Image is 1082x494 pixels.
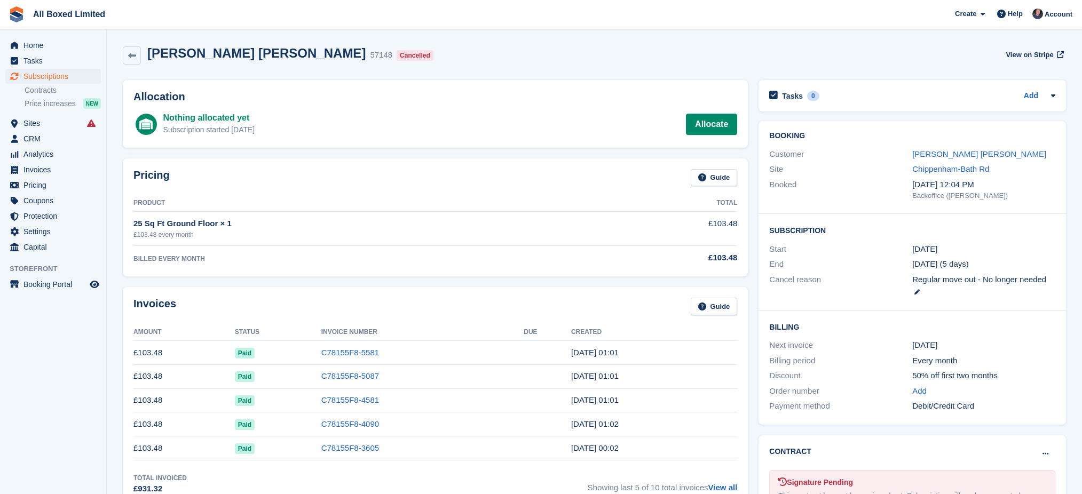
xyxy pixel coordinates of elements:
[5,193,101,208] a: menu
[23,193,88,208] span: Coupons
[769,274,912,298] div: Cancel reason
[769,385,912,397] div: Order number
[571,324,737,341] th: Created
[133,436,235,460] td: £103.48
[571,371,619,380] time: 2025-06-24 00:01:57 UTC
[321,371,379,380] a: C78155F8-5087
[25,99,76,109] span: Price increases
[912,164,989,173] a: Chippenham-Bath Rd
[23,69,88,84] span: Subscriptions
[769,355,912,367] div: Billing period
[769,400,912,412] div: Payment method
[955,9,976,19] span: Create
[912,275,1046,284] span: Regular move out - No longer needed
[571,443,619,452] time: 2025-03-24 00:02:49 UTC
[912,149,1046,158] a: [PERSON_NAME] [PERSON_NAME]
[782,91,803,101] h2: Tasks
[133,298,176,315] h2: Invoices
[5,178,101,193] a: menu
[321,395,379,404] a: C78155F8-4581
[163,124,255,136] div: Subscription started [DATE]
[23,53,88,68] span: Tasks
[163,111,255,124] div: Nothing allocated yet
[769,163,912,176] div: Site
[912,179,1055,191] div: [DATE] 12:04 PM
[1006,50,1053,60] span: View on Stripe
[133,169,170,187] h2: Pricing
[133,254,600,264] div: BILLED EVERY MONTH
[23,162,88,177] span: Invoices
[5,116,101,131] a: menu
[147,46,366,60] h2: [PERSON_NAME] [PERSON_NAME]
[370,49,392,61] div: 57148
[10,264,106,274] span: Storefront
[769,321,1055,332] h2: Billing
[600,252,738,264] div: £103.48
[83,98,101,109] div: NEW
[5,240,101,254] a: menu
[769,179,912,201] div: Booked
[235,419,255,430] span: Paid
[133,218,600,230] div: 25 Sq Ft Ground Floor × 1
[25,98,101,109] a: Price increases NEW
[23,240,88,254] span: Capital
[912,355,1055,367] div: Every month
[1008,9,1023,19] span: Help
[912,385,927,397] a: Add
[25,85,101,95] a: Contracts
[600,212,738,245] td: £103.48
[912,190,1055,201] div: Backoffice ([PERSON_NAME])
[88,278,101,291] a: Preview store
[769,148,912,161] div: Customer
[912,243,937,256] time: 2024-10-24 00:00:00 UTC
[571,395,619,404] time: 2025-05-24 00:01:39 UTC
[9,6,25,22] img: stora-icon-8386f47178a22dfd0bd8f6a31ec36ba5ce8667c1dd55bd0f319d3a0aa187defe.svg
[600,195,738,212] th: Total
[5,224,101,239] a: menu
[23,116,88,131] span: Sites
[769,446,811,457] h2: Contract
[912,370,1055,382] div: 50% off first two months
[133,473,187,483] div: Total Invoiced
[769,339,912,352] div: Next invoice
[133,341,235,365] td: £103.48
[23,131,88,146] span: CRM
[235,348,255,358] span: Paid
[769,132,1055,140] h2: Booking
[571,348,619,357] time: 2025-07-24 00:01:38 UTC
[23,277,88,292] span: Booking Portal
[321,419,379,428] a: C78155F8-4090
[5,69,101,84] a: menu
[23,178,88,193] span: Pricing
[524,324,571,341] th: Due
[23,147,88,162] span: Analytics
[1032,9,1043,19] img: Dan Goss
[133,230,600,240] div: £103.48 every month
[769,370,912,382] div: Discount
[769,243,912,256] div: Start
[708,483,738,492] a: View all
[5,209,101,224] a: menu
[321,348,379,357] a: C78155F8-5581
[133,388,235,412] td: £103.48
[769,258,912,270] div: End
[133,91,737,103] h2: Allocation
[912,259,969,268] span: [DATE] (5 days)
[769,225,1055,235] h2: Subscription
[5,147,101,162] a: menu
[235,443,255,454] span: Paid
[5,38,101,53] a: menu
[691,169,738,187] a: Guide
[691,298,738,315] a: Guide
[23,224,88,239] span: Settings
[571,419,619,428] time: 2025-04-24 00:02:39 UTC
[235,324,321,341] th: Status
[235,371,255,382] span: Paid
[321,324,524,341] th: Invoice Number
[397,50,433,61] div: Cancelled
[912,339,1055,352] div: [DATE]
[235,395,255,406] span: Paid
[5,131,101,146] a: menu
[133,412,235,436] td: £103.48
[133,364,235,388] td: £103.48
